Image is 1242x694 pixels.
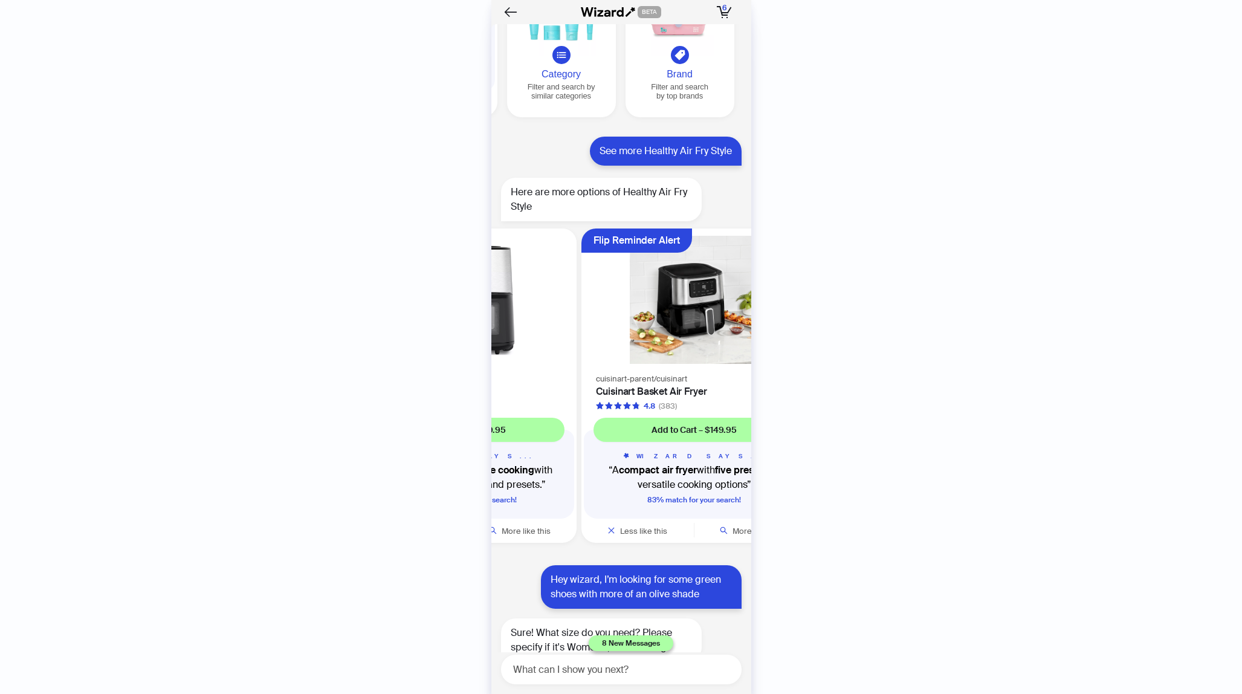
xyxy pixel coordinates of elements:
[501,2,520,22] button: Back
[596,386,793,397] h4: Cuisinart Basket Air Fryer
[659,400,677,412] div: (383)
[694,519,807,543] button: More like this
[594,452,795,461] h5: WIZARD SAYS...
[590,137,742,166] div: See more Healthy Air Fry Style
[594,418,795,442] button: Add to Cart – $149.95
[581,519,694,543] button: Less like this
[630,82,729,100] div: Filter and search by top brands
[596,374,687,384] span: cuisinart-parent/cuisinart
[607,527,615,534] span: close
[638,6,661,18] span: BETA
[489,527,497,534] span: search
[589,236,800,364] img: Cuisinart Basket Air Fryer
[715,464,768,476] b: five presets
[733,526,781,536] span: More like this
[647,495,741,505] span: 83 % match for your search!
[623,402,631,410] span: star
[620,526,667,536] span: Less like this
[501,618,702,662] div: Sure! What size do you need? Please specify if it's Women's, Men's sizing.
[619,464,697,476] b: compact air fryer
[512,82,611,100] div: Filter and search by similar categories
[630,69,729,80] div: Brand
[674,50,685,60] span: tag
[602,638,660,648] span: 8 New Messages
[605,402,613,410] span: star
[596,402,604,410] span: star
[594,463,795,492] q: A with for versatile cooking options
[457,464,534,476] b: versatile cooking
[502,526,551,536] span: More like this
[644,400,655,412] div: 4.8
[722,3,727,13] span: 6
[720,527,728,534] span: search
[614,402,622,410] span: star
[594,229,680,253] div: Flip Reminder Alert
[596,400,655,412] div: 4.8 out of 5 stars
[589,635,673,651] button: 8 New Messages
[632,402,640,410] span: star
[541,565,742,609] div: Hey wizard, I’m looking for some green shoes with more of an olive shade
[501,178,702,221] div: Here are more options of Healthy Air Fry Style
[512,69,611,80] div: Category
[652,424,737,435] span: Add to Cart – $149.95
